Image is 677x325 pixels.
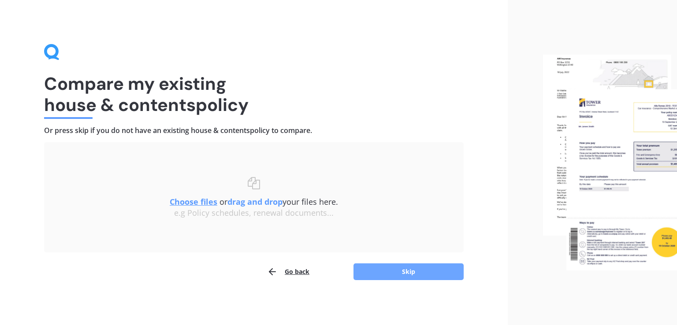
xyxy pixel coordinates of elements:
[170,196,217,207] u: Choose files
[353,263,464,280] button: Skip
[44,126,464,135] h4: Or press skip if you do not have an existing house & contents policy to compare.
[170,196,338,207] span: or your files here.
[543,55,677,271] img: files.webp
[227,196,283,207] b: drag and drop
[44,73,464,115] h1: Compare my existing house & contents policy
[267,263,309,281] button: Go back
[62,208,446,218] div: e.g Policy schedules, renewal documents...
